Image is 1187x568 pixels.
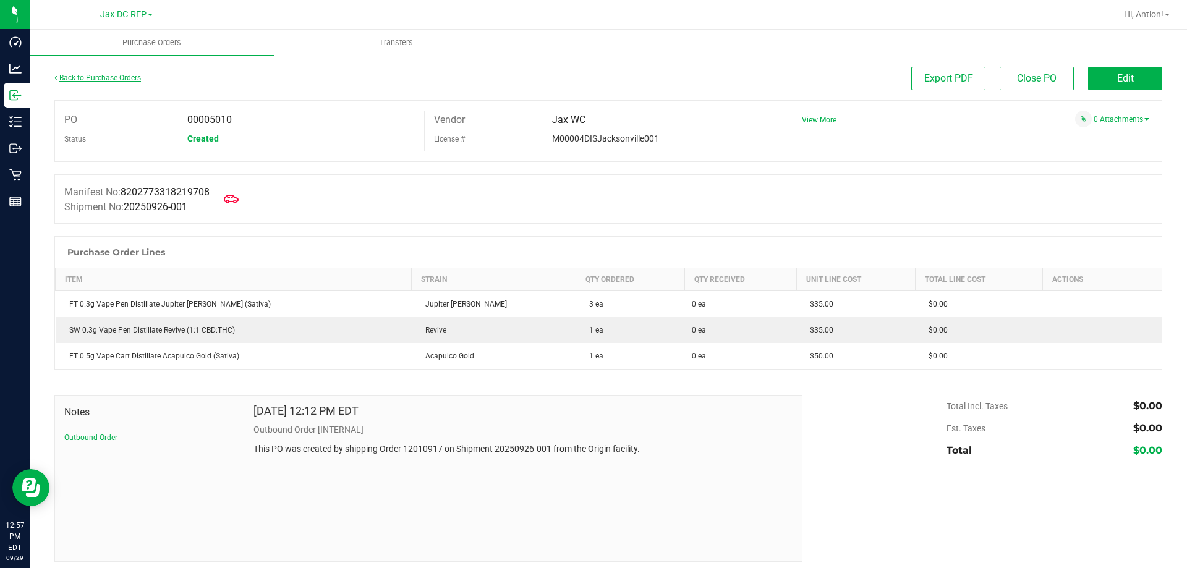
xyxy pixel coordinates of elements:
[576,268,684,291] th: Qty Ordered
[434,111,465,129] label: Vendor
[419,326,446,334] span: Revive
[915,268,1042,291] th: Total Line Cost
[12,469,49,506] iframe: Resource center
[911,67,985,90] button: Export PDF
[1043,268,1162,291] th: Actions
[1133,400,1162,412] span: $0.00
[6,553,24,562] p: 09/29
[274,30,518,56] a: Transfers
[796,268,915,291] th: Unit Line Cost
[1017,72,1057,84] span: Close PO
[1000,67,1074,90] button: Close PO
[924,72,973,84] span: Export PDF
[54,74,141,82] a: Back to Purchase Orders
[362,37,430,48] span: Transfers
[412,268,576,291] th: Strain
[9,195,22,208] inline-svg: Reports
[64,130,86,148] label: Status
[1075,111,1092,127] span: Attach a document
[64,432,117,443] button: Outbound Order
[804,300,833,308] span: $35.00
[419,300,507,308] span: Jupiter [PERSON_NAME]
[64,200,187,214] label: Shipment No:
[583,326,603,334] span: 1 ea
[922,352,948,360] span: $0.00
[9,169,22,181] inline-svg: Retail
[922,326,948,334] span: $0.00
[1133,422,1162,434] span: $0.00
[64,111,77,129] label: PO
[253,423,793,436] p: Outbound Order [INTERNAL]
[63,350,404,362] div: FT 0.5g Vape Cart Distillate Acapulco Gold (Sativa)
[124,201,187,213] span: 20250926-001
[9,116,22,128] inline-svg: Inventory
[9,142,22,155] inline-svg: Outbound
[804,352,833,360] span: $50.00
[922,300,948,308] span: $0.00
[67,247,165,257] h1: Purchase Order Lines
[106,37,198,48] span: Purchase Orders
[1133,444,1162,456] span: $0.00
[56,268,412,291] th: Item
[187,114,232,125] span: 00005010
[552,114,585,125] span: Jax WC
[187,134,219,143] span: Created
[63,299,404,310] div: FT 0.3g Vape Pen Distillate Jupiter [PERSON_NAME] (Sativa)
[419,352,474,360] span: Acapulco Gold
[804,326,833,334] span: $35.00
[692,324,706,336] span: 0 ea
[64,185,210,200] label: Manifest No:
[253,443,793,456] p: This PO was created by shipping Order 12010917 on Shipment 20250926-001 from the Origin facility.
[552,134,659,143] span: M00004DISJacksonville001
[692,350,706,362] span: 0 ea
[121,186,210,198] span: 8202773318219708
[9,36,22,48] inline-svg: Dashboard
[802,116,836,124] a: View More
[30,30,274,56] a: Purchase Orders
[1124,9,1164,19] span: Hi, Antion!
[219,187,244,211] span: Mark as Arrived
[434,130,465,148] label: License #
[684,268,796,291] th: Qty Received
[947,423,985,433] span: Est. Taxes
[100,9,147,20] span: Jax DC REP
[583,352,603,360] span: 1 ea
[947,401,1008,411] span: Total Incl. Taxes
[6,520,24,553] p: 12:57 PM EDT
[1088,67,1162,90] button: Edit
[9,89,22,101] inline-svg: Inbound
[63,324,404,336] div: SW 0.3g Vape Pen Distillate Revive (1:1 CBD:THC)
[253,405,359,417] h4: [DATE] 12:12 PM EDT
[1094,115,1149,124] a: 0 Attachments
[947,444,972,456] span: Total
[9,62,22,75] inline-svg: Analytics
[64,405,234,420] span: Notes
[692,299,706,310] span: 0 ea
[1117,72,1134,84] span: Edit
[583,300,603,308] span: 3 ea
